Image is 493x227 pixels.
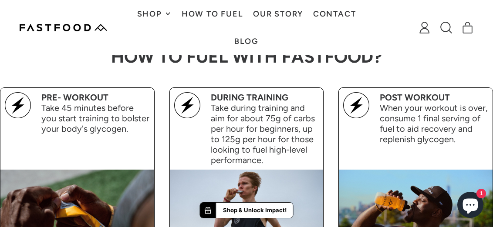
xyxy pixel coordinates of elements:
[20,24,107,31] img: Fastfood
[455,192,486,220] inbox-online-store-chat: Shopify online store chat
[5,92,31,118] img: A simple lightning bolt icon inside a circle on a black background.
[380,92,450,103] strong: POST WORKOUT
[380,103,488,144] p: When your workout is over, consume 1 final serving of fuel to aid recovery and replenish glycogen.
[211,103,319,165] p: Take during training and aim for about 75g of carbs per hour for beginners, up to 125g per hour f...
[137,10,164,18] span: Shop
[41,103,150,134] p: Take 45 minutes before you start training to bolster your body's glycogen.
[211,92,288,103] strong: DURING TRAINING
[174,92,200,118] img: A simple lightning bolt icon inside a circle on a black background.
[230,27,264,55] a: Blog
[343,92,369,118] img: A simple lightning bolt icon inside a circle on a black background.
[111,47,382,66] h2: HOW TO FUEL WITH FASTFOOD?
[41,92,108,103] strong: PRE- WORKOUT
